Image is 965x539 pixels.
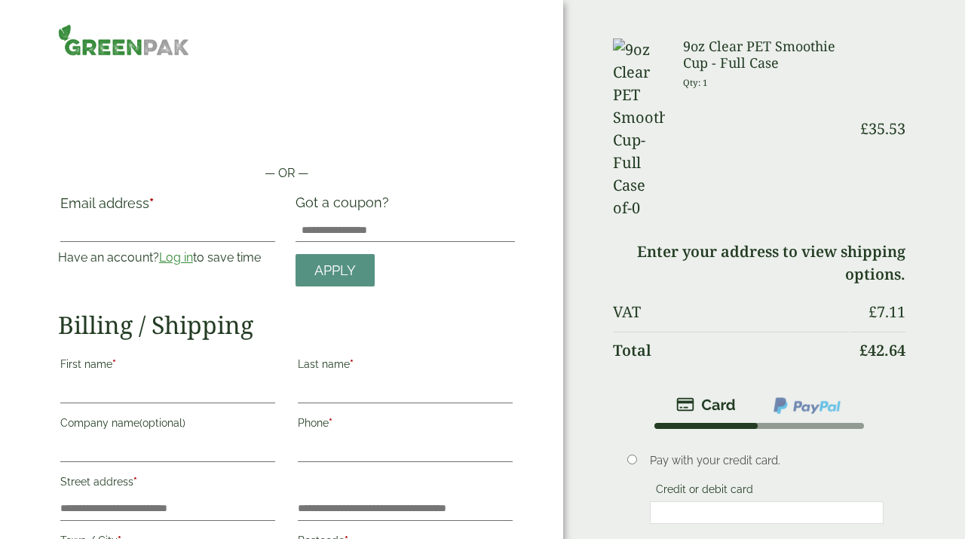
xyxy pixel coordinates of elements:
[613,38,665,219] img: 9oz Clear PET Smoothie Cup-Full Case of-0
[298,354,513,379] label: Last name
[133,476,137,488] abbr: required
[58,116,515,146] iframe: Secure payment button frame
[58,164,515,182] p: — OR —
[650,452,884,469] p: Pay with your credit card.
[676,396,736,414] img: stripe.png
[860,118,905,139] bdi: 35.53
[329,417,332,429] abbr: required
[859,340,868,360] span: £
[60,412,275,438] label: Company name
[60,471,275,497] label: Street address
[149,195,154,211] abbr: required
[60,197,275,218] label: Email address
[58,311,515,339] h2: Billing / Shipping
[159,250,193,265] a: Log in
[860,118,868,139] span: £
[859,340,905,360] bdi: 42.64
[613,234,906,292] td: Enter your address to view shipping options.
[314,262,356,279] span: Apply
[296,194,395,218] label: Got a coupon?
[613,332,850,369] th: Total
[868,302,905,322] bdi: 7.11
[868,302,877,322] span: £
[683,38,849,71] h3: 9oz Clear PET Smoothie Cup - Full Case
[654,506,879,519] iframe: Secure card payment input frame
[350,358,354,370] abbr: required
[58,249,277,267] p: Have an account? to save time
[613,294,850,330] th: VAT
[58,24,190,56] img: GreenPak Supplies
[298,412,513,438] label: Phone
[650,483,759,500] label: Credit or debit card
[296,254,375,286] a: Apply
[112,358,116,370] abbr: required
[60,354,275,379] label: First name
[772,396,842,415] img: ppcp-gateway.png
[683,77,708,88] small: Qty: 1
[139,417,185,429] span: (optional)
